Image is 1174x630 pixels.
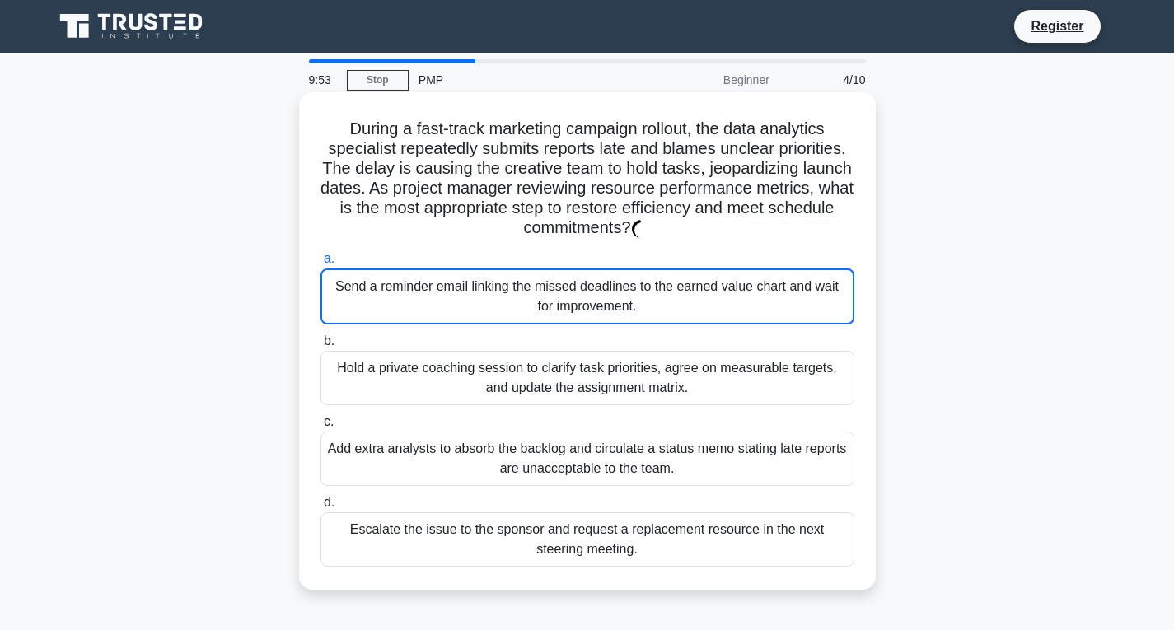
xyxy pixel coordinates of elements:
[319,119,856,239] h5: During a fast-track marketing campaign rollout, the data analytics specialist repeatedly submits ...
[1021,16,1093,36] a: Register
[779,63,876,96] div: 4/10
[320,268,854,324] div: Send a reminder email linking the missed deadlines to the earned value chart and wait for improve...
[320,351,854,405] div: Hold a private coaching session to clarify task priorities, agree on measurable targets, and upda...
[324,495,334,509] span: d.
[324,334,334,348] span: b.
[320,432,854,486] div: Add extra analysts to absorb the backlog and circulate a status memo stating late reports are una...
[409,63,635,96] div: PMP
[324,251,334,265] span: a.
[299,63,347,96] div: 9:53
[320,512,854,567] div: Escalate the issue to the sponsor and request a replacement resource in the next steering meeting.
[347,70,409,91] a: Stop
[324,414,334,428] span: c.
[635,63,779,96] div: Beginner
